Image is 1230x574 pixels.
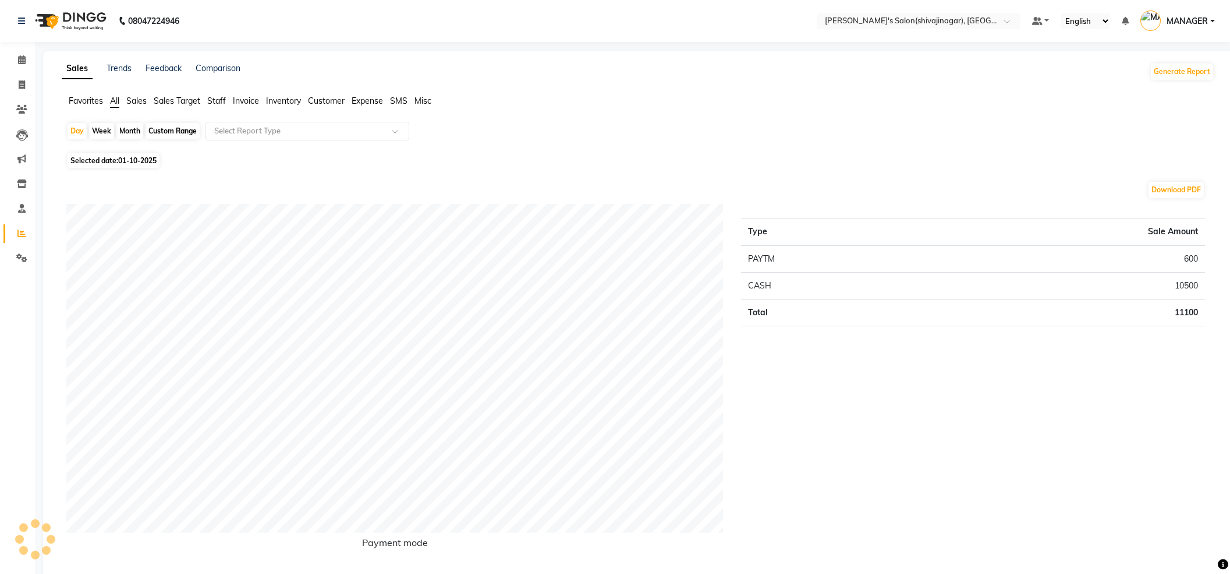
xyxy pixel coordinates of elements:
[741,273,921,300] td: CASH
[68,123,87,139] div: Day
[921,219,1205,246] th: Sale Amount
[68,153,159,168] span: Selected date:
[308,96,345,106] span: Customer
[69,96,103,106] span: Favorites
[207,96,226,106] span: Staff
[741,245,921,273] td: PAYTM
[128,5,179,37] b: 08047224946
[1151,64,1213,80] button: Generate Report
[62,58,93,79] a: Sales
[116,123,143,139] div: Month
[390,96,407,106] span: SMS
[921,245,1205,273] td: 600
[196,63,240,73] a: Comparison
[107,63,132,73] a: Trends
[146,63,182,73] a: Feedback
[921,273,1205,300] td: 10500
[89,123,114,139] div: Week
[741,300,921,326] td: Total
[146,123,200,139] div: Custom Range
[1149,182,1204,198] button: Download PDF
[233,96,259,106] span: Invoice
[154,96,200,106] span: Sales Target
[1140,10,1161,31] img: MANAGER
[110,96,119,106] span: All
[921,300,1205,326] td: 11100
[30,5,109,37] img: logo
[414,96,431,106] span: Misc
[66,537,724,553] h6: Payment mode
[352,96,383,106] span: Expense
[118,156,157,165] span: 01-10-2025
[126,96,147,106] span: Sales
[741,219,921,246] th: Type
[1167,15,1208,27] span: MANAGER
[266,96,301,106] span: Inventory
